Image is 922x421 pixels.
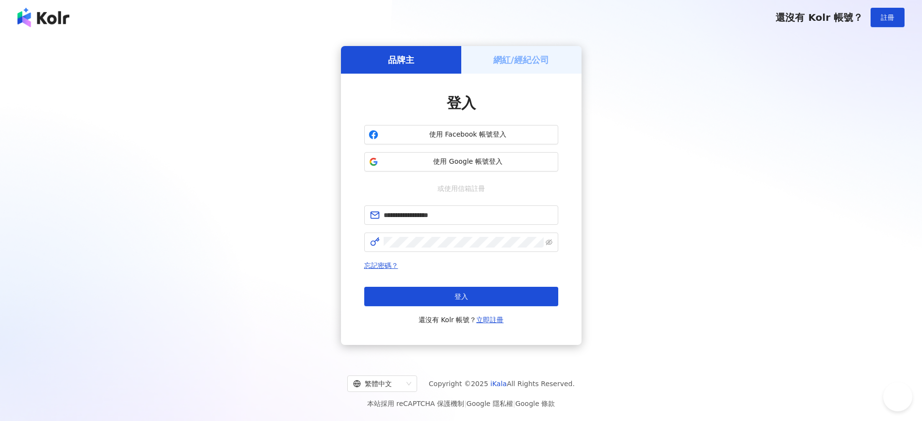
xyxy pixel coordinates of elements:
a: Google 條款 [515,400,555,407]
span: 本站採用 reCAPTCHA 保護機制 [367,398,555,409]
a: 立即註冊 [476,316,503,324]
span: 或使用信箱註冊 [431,183,492,194]
iframe: Help Scout Beacon - Open [883,382,912,411]
span: | [513,400,516,407]
span: 登入 [447,94,476,111]
button: 使用 Google 帳號登入 [364,152,558,172]
h5: 品牌主 [388,54,414,66]
span: 登入 [454,293,468,300]
button: 登入 [364,287,558,306]
a: 忘記密碼？ [364,262,398,269]
img: logo [17,8,69,27]
span: 還沒有 Kolr 帳號？ [419,314,504,326]
button: 註冊 [871,8,905,27]
span: 使用 Facebook 帳號登入 [382,130,554,140]
span: 還沒有 Kolr 帳號？ [776,12,863,23]
span: 使用 Google 帳號登入 [382,157,554,167]
span: eye-invisible [546,239,552,246]
a: Google 隱私權 [467,400,513,407]
span: | [464,400,467,407]
span: 註冊 [881,14,894,21]
span: Copyright © 2025 All Rights Reserved. [429,378,575,390]
h5: 網紅/經紀公司 [493,54,549,66]
a: iKala [490,380,507,388]
div: 繁體中文 [353,376,403,391]
button: 使用 Facebook 帳號登入 [364,125,558,144]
